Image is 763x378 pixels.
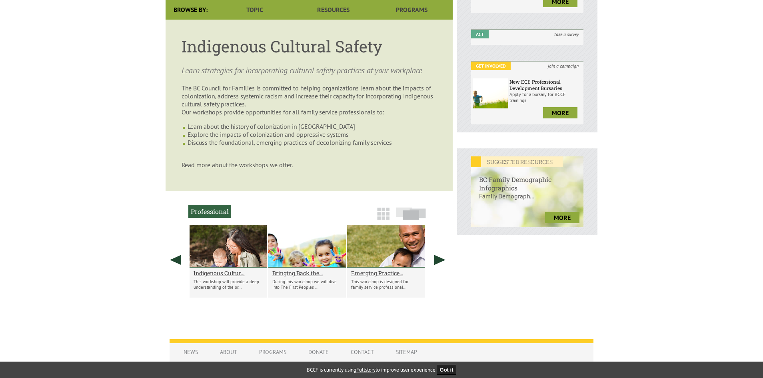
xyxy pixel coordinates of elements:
[509,78,581,91] h6: New ECE Professional Development Bursaries
[188,205,231,218] h2: Professional
[396,207,426,220] img: slide-icon.png
[471,192,583,208] p: Family Demograph...
[194,269,263,277] a: Indigenous Cultur...
[351,269,421,277] a: Emerging Practice...
[545,212,579,223] a: more
[549,30,583,38] i: take a survey
[272,279,342,290] p: During this workshop we will dive into The First Peoples ...
[356,366,376,373] a: Fullstory
[188,130,437,138] li: Explore the impacts of colonization and oppressive systems
[188,138,437,146] li: Discuss the foundational, emerging practices of decolonizing family services
[471,156,563,167] em: SUGGESTED RESOURCES
[347,225,425,298] li: Emerging Practices in Decolonizing Family Services
[543,62,583,70] i: join a campaign
[509,91,581,103] p: Apply for a bursary for BCCF trainings
[251,344,294,360] a: Programs
[375,211,392,224] a: Grid View
[300,344,337,360] a: Donate
[377,208,389,220] img: grid-icon.png
[437,365,457,375] button: Got it
[343,344,382,360] a: Contact
[176,344,206,360] a: News
[182,153,437,169] p: Read more about the workshops we offer.
[543,107,577,118] a: more
[471,167,583,192] h6: BC Family Demographic Infographics
[388,344,425,360] a: Sitemap
[351,279,421,290] p: This workshop is designed for family service professional...
[471,30,489,38] em: Act
[182,84,437,116] p: The BC Council for Families is committed to helping organizations learn about the impacts of colo...
[268,225,346,298] li: Bringing Back the Village
[212,344,245,360] a: About
[182,36,437,57] h1: Indigenous Cultural Safety
[393,211,428,224] a: Slide View
[194,279,263,290] p: This workshop will provide a deep understanding of the or...
[190,225,267,298] li: Indigenous Cultural Safety for Family Support Agencies
[272,269,342,277] a: Bringing Back the...
[182,65,437,76] p: Learn strategies for incorporating cultural safety practices at your workplace
[471,62,511,70] em: Get Involved
[188,122,437,130] li: Learn about the history of colonization in [GEOGRAPHIC_DATA]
